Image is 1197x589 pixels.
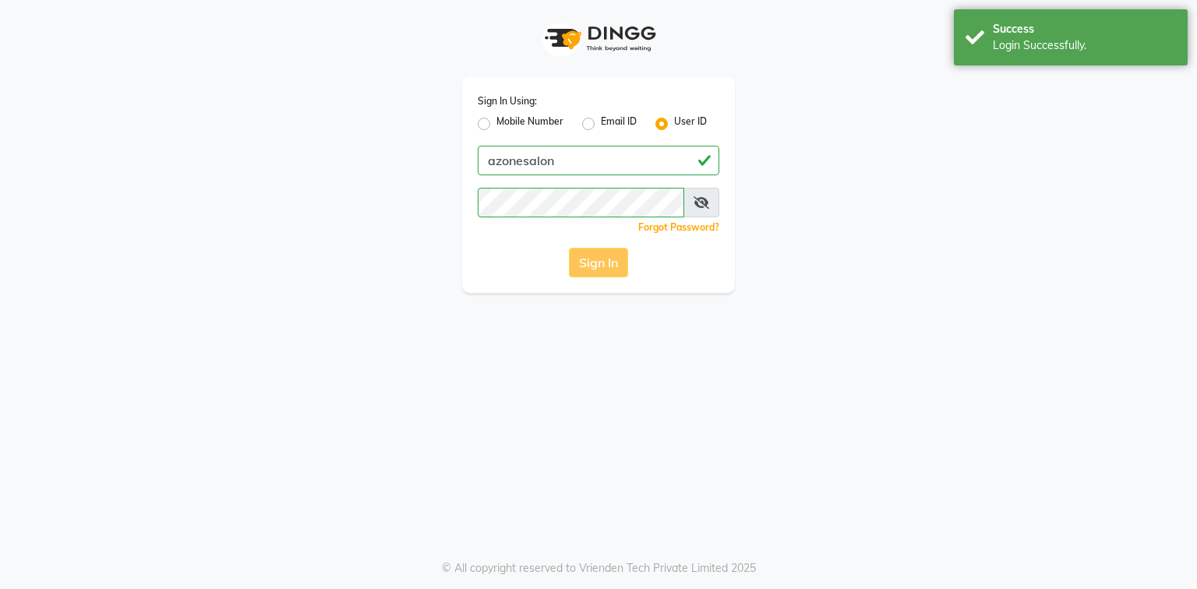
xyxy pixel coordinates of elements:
[674,115,707,133] label: User ID
[478,188,684,217] input: Username
[536,16,661,62] img: logo1.svg
[638,221,719,233] a: Forgot Password?
[601,115,637,133] label: Email ID
[993,21,1176,37] div: Success
[496,115,563,133] label: Mobile Number
[478,146,719,175] input: Username
[478,94,537,108] label: Sign In Using:
[993,37,1176,54] div: Login Successfully.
